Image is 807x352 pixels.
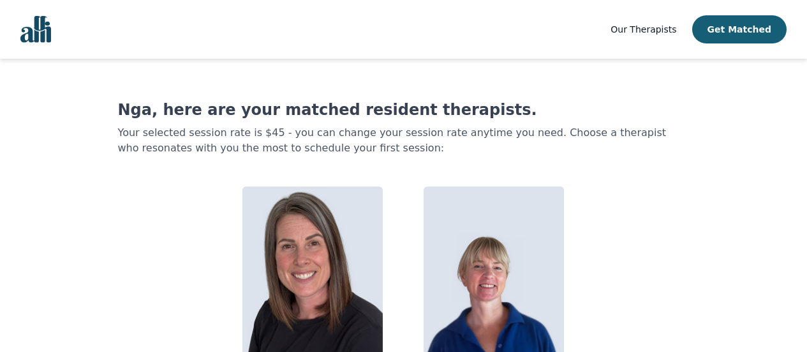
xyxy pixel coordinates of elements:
p: Your selected session rate is $45 - you can change your session rate anytime you need. Choose a t... [117,125,689,156]
a: Our Therapists [611,22,676,37]
img: alli logo [20,16,51,43]
span: Our Therapists [611,24,676,34]
h1: Nga, here are your matched resident therapists. [117,100,689,120]
button: Get Matched [692,15,787,43]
